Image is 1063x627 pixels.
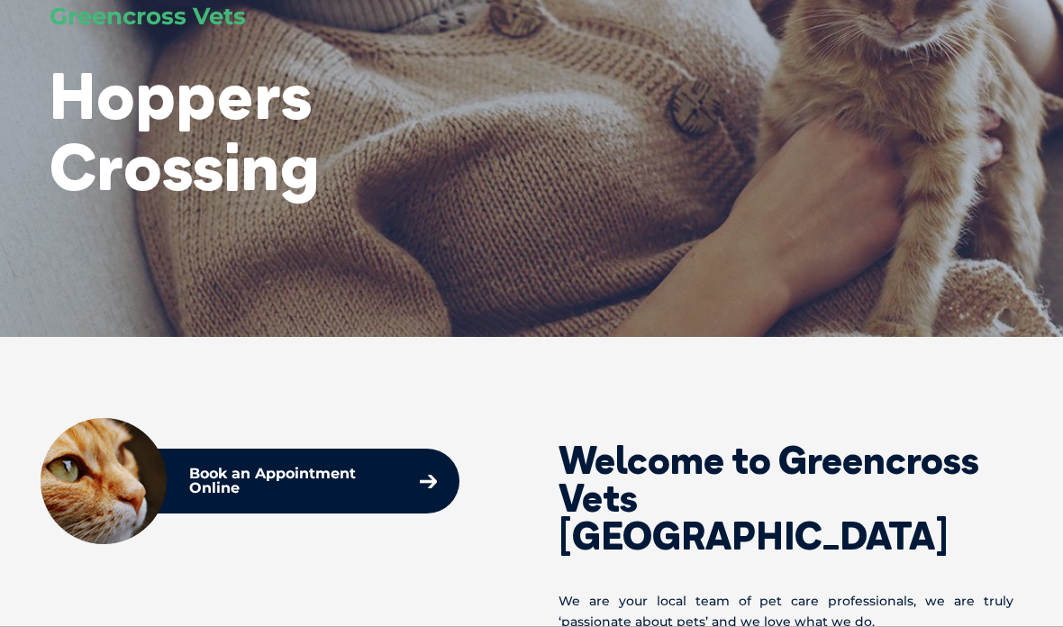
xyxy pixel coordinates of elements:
span: Greencross Vets [50,2,246,31]
h2: Welcome to Greencross Vets [GEOGRAPHIC_DATA] [559,441,1013,555]
a: Book an Appointment Online [180,458,446,504]
h1: Hoppers Crossing [50,59,401,202]
p: Book an Appointment Online [189,467,388,495]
